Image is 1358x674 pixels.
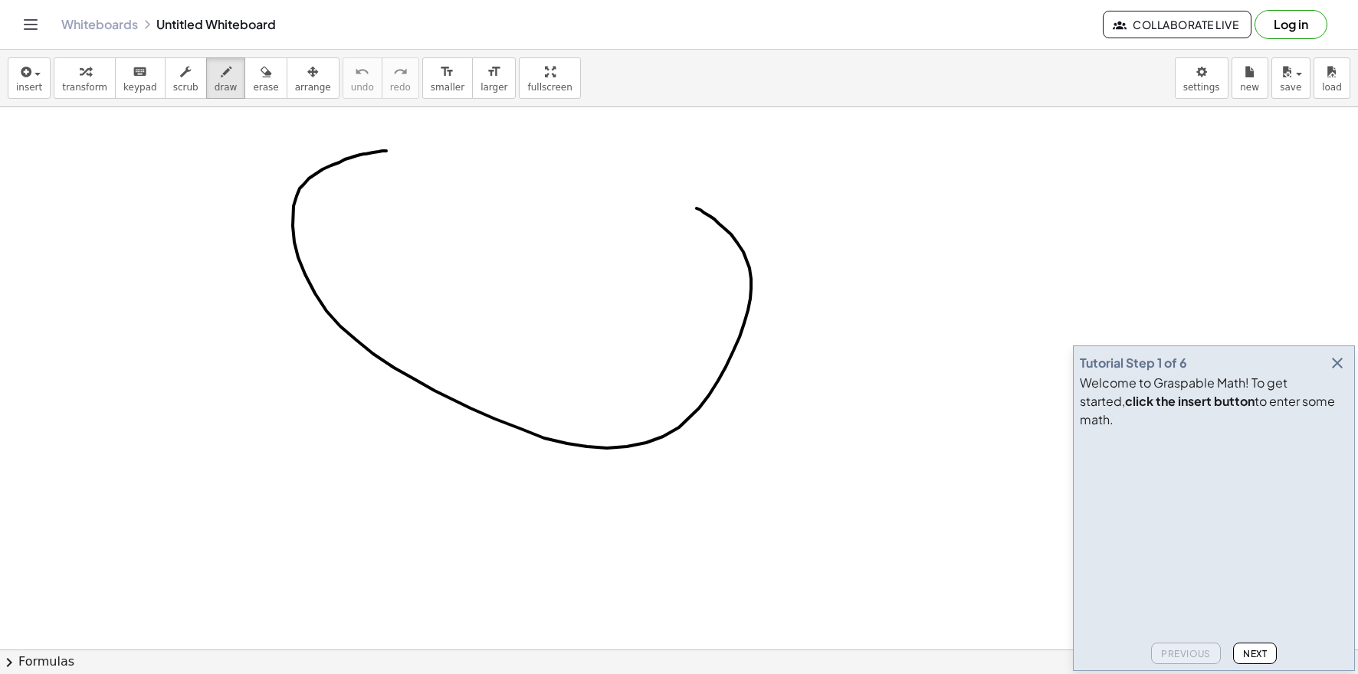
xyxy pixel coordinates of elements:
[1233,643,1277,664] button: Next
[1271,57,1310,99] button: save
[1280,82,1301,93] span: save
[1116,18,1238,31] span: Collaborate Live
[519,57,580,99] button: fullscreen
[1175,57,1228,99] button: settings
[343,57,382,99] button: undoundo
[1080,354,1187,372] div: Tutorial Step 1 of 6
[133,63,147,81] i: keyboard
[1240,82,1259,93] span: new
[527,82,572,93] span: fullscreen
[61,17,138,32] a: Whiteboards
[1322,82,1342,93] span: load
[440,63,454,81] i: format_size
[115,57,166,99] button: keyboardkeypad
[1080,374,1348,429] div: Welcome to Graspable Math! To get started, to enter some math.
[8,57,51,99] button: insert
[16,82,42,93] span: insert
[206,57,246,99] button: draw
[382,57,419,99] button: redoredo
[1232,57,1268,99] button: new
[487,63,501,81] i: format_size
[1125,393,1255,409] b: click the insert button
[287,57,339,99] button: arrange
[1183,82,1220,93] span: settings
[355,63,369,81] i: undo
[123,82,157,93] span: keypad
[1243,648,1267,659] span: Next
[244,57,287,99] button: erase
[1103,11,1251,38] button: Collaborate Live
[1314,57,1350,99] button: load
[351,82,374,93] span: undo
[18,12,43,37] button: Toggle navigation
[173,82,198,93] span: scrub
[54,57,116,99] button: transform
[472,57,516,99] button: format_sizelarger
[62,82,107,93] span: transform
[390,82,411,93] span: redo
[431,82,464,93] span: smaller
[253,82,278,93] span: erase
[393,63,408,81] i: redo
[215,82,238,93] span: draw
[481,82,507,93] span: larger
[165,57,207,99] button: scrub
[295,82,331,93] span: arrange
[1255,10,1327,39] button: Log in
[422,57,473,99] button: format_sizesmaller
